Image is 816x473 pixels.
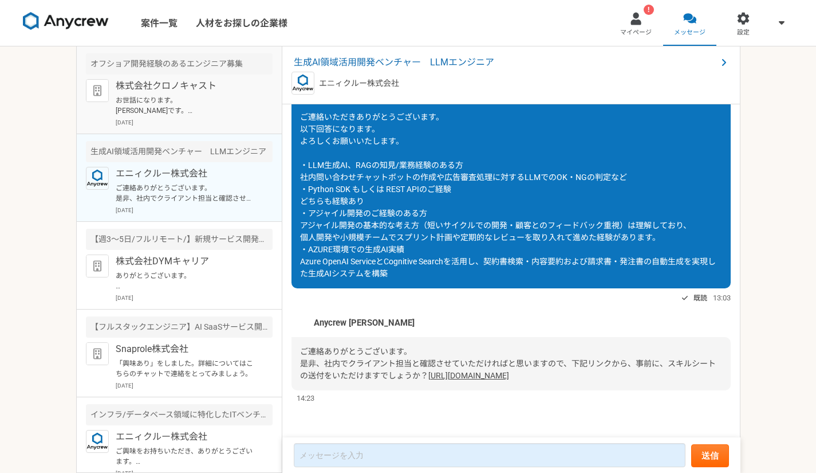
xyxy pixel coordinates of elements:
p: お世話になります。 [PERSON_NAME]です。 ご連絡いただきありがとうございます。 10/15の15時からで日程調整させていただきました。 よろしくお願いいたします。 [116,95,257,116]
span: ご連絡ありがとうございます。 是非、社内でクライアント担当と確認させていただければと思いますので、下記リンクから、事前に、スキルシートの送付をいただけますでしょうか？ [300,347,716,380]
img: S__5267474.jpg [291,314,309,331]
span: 設定 [737,28,750,37]
div: 生成AI領域活用開発ベンチャー LLMエンジニア [86,141,273,162]
p: ご連絡ありがとうございます。 是非、社内でクライアント担当と確認させていただければと思いますので、下記リンクから、事前に、スキルシートの送付をいただけますでしょうか？ [URL][DOMAIN_... [116,183,257,204]
span: 既読 [693,291,707,305]
img: default_org_logo-42cde973f59100197ec2c8e796e4974ac8490bb5b08a0eb061ff975e4574aa76.png [86,255,109,277]
span: [PERSON_NAME]様 ご連絡いただきありがとうございます。 以下回答になります。 よろしくお願いいたします。 ・LLM生成AI、RAGの知見/業務経験のある方 社内問い合わせチャットボッ... [300,88,716,278]
img: default_org_logo-42cde973f59100197ec2c8e796e4974ac8490bb5b08a0eb061ff975e4574aa76.png [86,79,109,102]
p: エニィクルー株式会社 [116,430,257,444]
div: ! [644,5,654,15]
button: 送信 [691,444,729,467]
img: logo_text_blue_01.png [291,72,314,95]
p: エニィクルー株式会社 [116,167,257,181]
div: 【フルスタックエンジニア】AI SaaSサービス開発に協力いただける方募集！ [86,316,273,338]
div: オフショア開発経験のあるエンジニア募集 [86,53,273,75]
span: 生成AI領域活用開発ベンチャー LLMエンジニア [294,56,717,69]
p: [DATE] [116,381,273,390]
span: Anycrew [PERSON_NAME] [314,316,415,329]
a: [URL][DOMAIN_NAME] [428,371,509,380]
p: [DATE] [116,294,273,302]
img: default_org_logo-42cde973f59100197ec2c8e796e4974ac8490bb5b08a0eb061ff975e4574aa76.png [86,342,109,365]
div: 【週3〜5日/フルリモート/】新規サービス開発フルスタックエンジニア [86,229,273,250]
p: 「興味あり」をしました。詳細についてはこちらのチャットで連絡をとってみましょう。 [116,358,257,379]
img: 8DqYSo04kwAAAAASUVORK5CYII= [23,12,109,30]
div: インフラ/データベース領域に特化したITベンチャー 人事・評価制度設計 [86,404,273,425]
span: 14:23 [297,393,314,404]
img: logo_text_blue_01.png [86,430,109,453]
p: [DATE] [116,206,273,214]
p: ありがとうございます。 上記の日時承知いたしました。 当日よろしくお願いいたします。 [116,271,257,291]
p: Snaprole株式会社 [116,342,257,356]
span: 13:03 [713,292,731,303]
p: 株式会社DYMキャリア [116,255,257,268]
p: エニィクルー株式会社 [319,77,399,89]
p: ご興味をお持ちいただき、ありがとうございます。 本件ですが、SES等のIT企業にて、人事業務のご経験をお持ちの方が対象となりまして、ご経験としてはいかがでしょうか？ [116,446,257,467]
p: [DATE] [116,118,273,127]
span: マイページ [620,28,652,37]
span: メッセージ [674,28,705,37]
p: 株式会社クロノキャスト [116,79,257,93]
img: logo_text_blue_01.png [86,167,109,190]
